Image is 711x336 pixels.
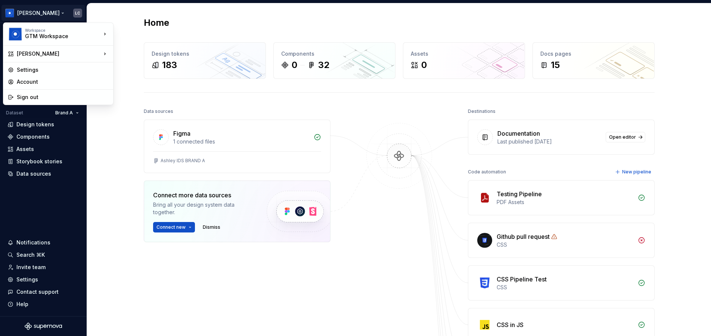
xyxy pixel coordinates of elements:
img: 049812b6-2877-400d-9dc9-987621144c16.png [9,27,22,41]
div: [PERSON_NAME] [17,50,101,58]
div: Sign out [17,93,109,101]
div: Workspace [25,28,101,33]
div: Settings [17,66,109,74]
div: GTM Workspace [25,33,89,40]
div: Account [17,78,109,86]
